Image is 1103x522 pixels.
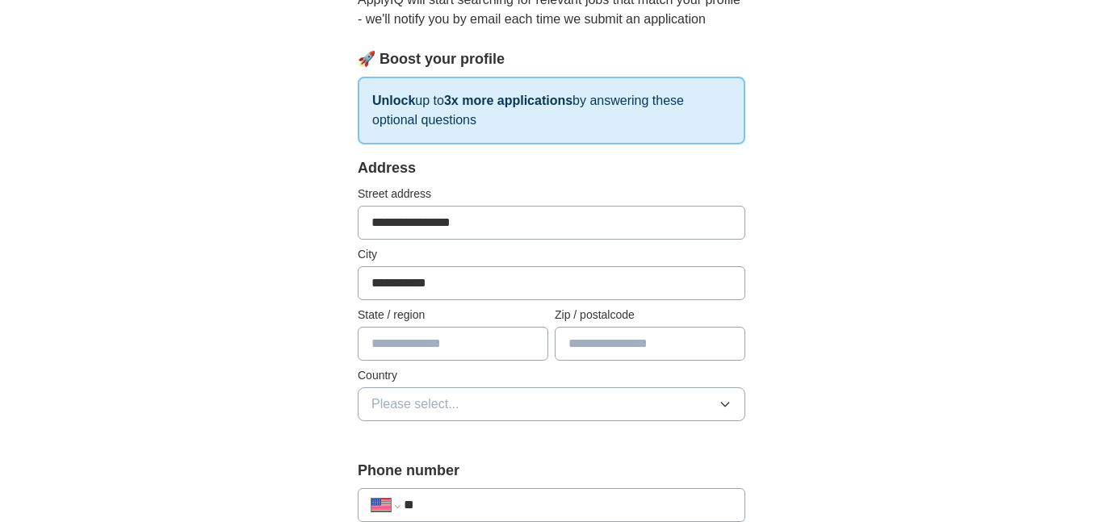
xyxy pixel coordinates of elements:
[444,94,572,107] strong: 3x more applications
[358,460,745,482] label: Phone number
[358,367,745,384] label: Country
[371,395,459,414] span: Please select...
[358,48,745,70] div: 🚀 Boost your profile
[358,246,745,263] label: City
[358,307,548,324] label: State / region
[555,307,745,324] label: Zip / postalcode
[358,77,745,144] p: up to by answering these optional questions
[372,94,415,107] strong: Unlock
[358,186,745,203] label: Street address
[358,387,745,421] button: Please select...
[358,157,745,179] div: Address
